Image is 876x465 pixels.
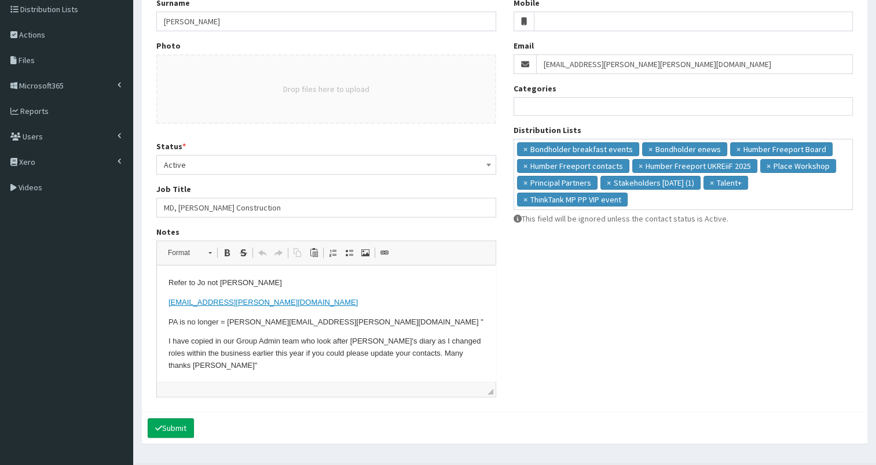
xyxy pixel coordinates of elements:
[517,176,598,190] li: Principal Partners
[20,106,49,116] span: Reports
[19,157,35,167] span: Xero
[514,213,853,224] p: This field will be ignored unless the contact status is Active.
[148,418,194,438] button: Submit
[767,160,771,172] span: ×
[710,177,714,189] span: ×
[306,245,322,260] a: Paste (Ctrl+V)
[517,193,628,206] li: ThinkTank MP PP VIP event
[514,83,556,94] label: Categories
[760,159,836,173] li: Place Workshop
[19,80,64,91] span: Microsoft365
[270,245,287,260] a: Redo (Ctrl+Y)
[157,265,496,381] iframe: Rich Text Editor, notes
[156,155,496,175] span: Active
[156,40,181,51] label: Photo
[514,124,581,136] label: Distribution Lists
[162,245,203,260] span: Format
[156,141,186,152] label: Status
[730,142,833,156] li: Humber Freeport Board
[357,245,373,260] a: Image
[325,245,341,260] a: Insert/Remove Numbered List
[648,143,653,155] span: ×
[289,245,306,260] a: Copy (Ctrl+C)
[254,245,270,260] a: Undo (Ctrl+Z)
[23,131,43,142] span: Users
[20,4,78,14] span: Distribution Lists
[164,157,489,173] span: Active
[517,142,639,156] li: Bondholder breakfast events
[19,29,45,40] span: Actions
[376,245,393,260] a: Link (Ctrl+L)
[632,159,757,173] li: Humber Freeport UKREiiF 2025
[341,245,357,260] a: Insert/Remove Bulleted List
[642,142,727,156] li: Bondholder enews
[523,143,527,155] span: ×
[162,245,218,261] a: Format
[703,176,748,190] li: Talent+
[488,389,493,394] span: Drag to resize
[235,245,251,260] a: Strike Through
[517,159,629,173] li: Humber Freeport contacts
[156,183,191,195] label: Job Title
[156,226,179,238] label: Notes
[736,143,741,155] span: ×
[283,83,369,95] button: Drop files here to upload
[600,176,701,190] li: Stakeholders May 2023 (1)
[523,177,527,189] span: ×
[514,40,534,51] label: Email
[219,245,235,260] a: Bold (Ctrl+B)
[607,177,611,189] span: ×
[523,194,527,205] span: ×
[19,55,35,65] span: Files
[639,160,643,172] span: ×
[19,182,42,193] span: Videos
[523,160,527,172] span: ×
